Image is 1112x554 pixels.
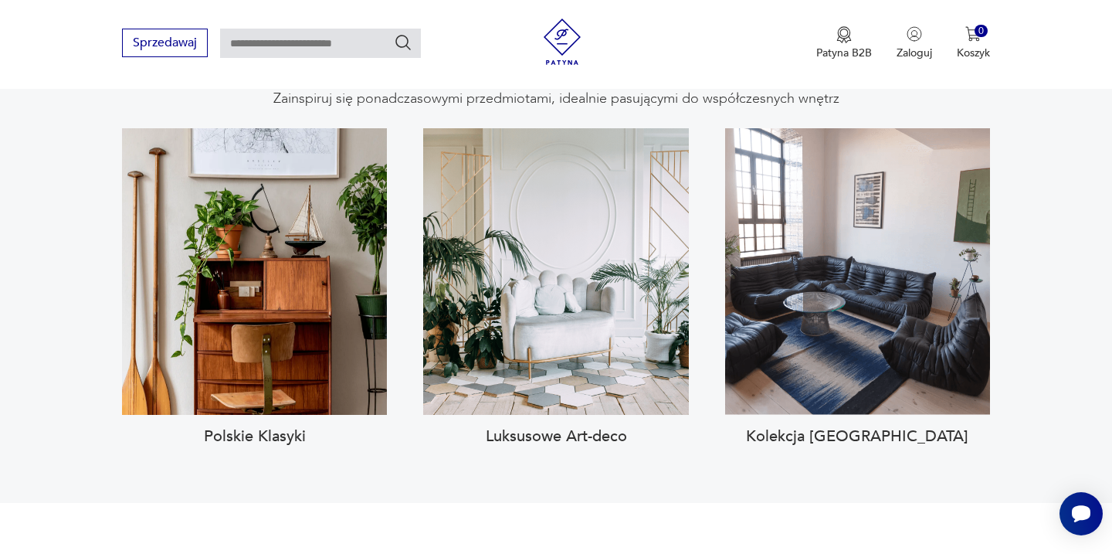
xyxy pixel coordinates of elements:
[816,26,872,60] button: Patyna B2B
[897,26,932,60] button: Zaloguj
[539,19,585,65] img: Patyna - sklep z meblami i dekoracjami vintage
[423,427,688,446] h3: Luksusowe Art-deco
[122,39,208,49] a: Sprzedawaj
[975,25,988,38] div: 0
[957,46,990,60] p: Koszyk
[957,26,990,60] button: 0Koszyk
[725,427,990,446] h3: Kolekcja [GEOGRAPHIC_DATA]
[965,26,981,42] img: Ikona koszyka
[1059,492,1103,535] iframe: Smartsupp widget button
[122,29,208,57] button: Sprzedawaj
[816,46,872,60] p: Patyna B2B
[394,33,412,52] button: Szukaj
[907,26,922,42] img: Ikonka użytkownika
[816,26,872,60] a: Ikona medaluPatyna B2B
[897,46,932,60] p: Zaloguj
[122,427,387,446] h3: Polskie Klasyki
[836,26,852,43] img: Ikona medalu
[273,90,839,108] p: Zainspiruj się ponadczasowymi przedmiotami, idealnie pasującymi do współczesnych wnętrz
